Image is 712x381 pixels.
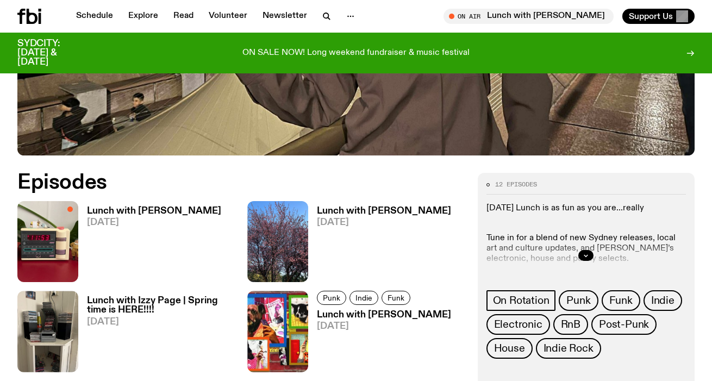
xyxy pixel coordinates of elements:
[599,318,649,330] span: Post-Punk
[566,295,590,307] span: Punk
[382,291,410,305] a: Funk
[591,314,657,335] a: Post-Punk
[495,182,537,188] span: 12 episodes
[87,296,234,315] h3: Lunch with Izzy Page | Spring time is HERE!!!!
[561,318,580,330] span: RnB
[486,223,686,265] p: Tune in for a blend of new Sydney releases, local art and culture updates, and [PERSON_NAME]’s el...
[559,290,598,311] a: Punk
[87,317,234,327] span: [DATE]
[317,322,451,331] span: [DATE]
[70,9,120,24] a: Schedule
[486,338,533,359] a: House
[602,290,640,311] a: Funk
[317,291,346,305] a: Punk
[317,207,451,216] h3: Lunch with [PERSON_NAME]
[242,48,470,58] p: ON SALE NOW! Long weekend fundraiser & music festival
[486,203,686,214] p: [DATE] Lunch is as fun as you are...really
[78,207,221,282] a: Lunch with [PERSON_NAME][DATE]
[544,342,594,354] span: Indie Rock
[308,207,451,282] a: Lunch with [PERSON_NAME][DATE]
[17,173,465,192] h2: Episodes
[486,290,556,311] a: On Rotation
[486,314,550,335] a: Electronic
[609,295,633,307] span: Funk
[629,11,673,21] span: Support Us
[494,342,525,354] span: House
[167,9,200,24] a: Read
[349,291,378,305] a: Indie
[78,296,234,372] a: Lunch with Izzy Page | Spring time is HERE!!!![DATE]
[317,218,451,227] span: [DATE]
[256,9,314,24] a: Newsletter
[388,294,404,302] span: Funk
[202,9,254,24] a: Volunteer
[87,207,221,216] h3: Lunch with [PERSON_NAME]
[17,39,87,67] h3: SYDCITY: [DATE] & [DATE]
[355,294,372,302] span: Indie
[651,295,674,307] span: Indie
[444,9,614,24] button: On AirLunch with [PERSON_NAME]
[536,338,601,359] a: Indie Rock
[317,310,451,320] h3: Lunch with [PERSON_NAME]
[622,9,695,24] button: Support Us
[323,294,340,302] span: Punk
[493,295,549,307] span: On Rotation
[308,310,451,372] a: Lunch with [PERSON_NAME][DATE]
[247,201,308,282] img: pink cherry blossom tree with blue sky background. you can see some green trees in the bottom
[494,318,542,330] span: Electronic
[87,218,221,227] span: [DATE]
[122,9,165,24] a: Explore
[644,290,682,311] a: Indie
[553,314,588,335] a: RnB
